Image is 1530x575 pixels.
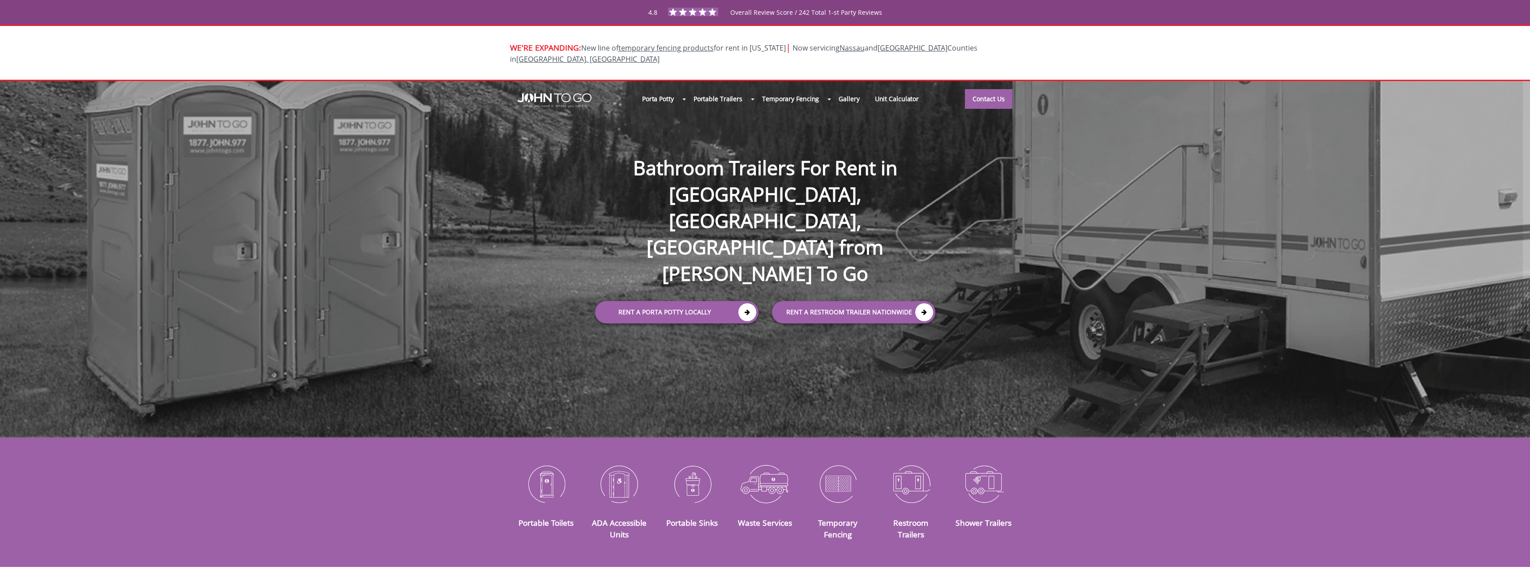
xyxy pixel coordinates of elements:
[666,517,718,528] a: Portable Sinks
[510,42,581,53] span: WE'RE EXPANDING:
[840,43,865,53] a: Nassau
[510,43,977,64] span: Now servicing and Counties in
[965,89,1012,109] a: Contact Us
[618,43,714,53] a: temporary fencing products
[516,54,660,64] a: [GEOGRAPHIC_DATA], [GEOGRAPHIC_DATA]
[738,517,792,528] a: Waste Services
[518,93,591,107] img: JOHN to go
[772,301,935,323] a: rent a RESTROOM TRAILER Nationwide
[648,8,657,17] span: 4.8
[510,43,977,64] span: New line of for rent in [US_STATE]
[634,89,681,108] a: Porta Potty
[954,460,1014,507] img: Shower-Trailers-icon_N.png
[831,89,867,108] a: Gallery
[867,89,927,108] a: Unit Calculator
[517,460,576,507] img: Portable-Toilets-icon_N.png
[586,125,944,287] h1: Bathroom Trailers For Rent in [GEOGRAPHIC_DATA], [GEOGRAPHIC_DATA], [GEOGRAPHIC_DATA] from [PERSO...
[956,517,1011,528] a: Shower Trailers
[519,517,574,528] a: Portable Toilets
[754,89,827,108] a: Temporary Fencing
[662,460,722,507] img: Portable-Sinks-icon_N.png
[592,517,647,540] a: ADA Accessible Units
[735,460,795,507] img: Waste-Services-icon_N.png
[686,89,750,108] a: Portable Trailers
[878,43,947,53] a: [GEOGRAPHIC_DATA]
[808,460,868,507] img: Temporary-Fencing-cion_N.png
[818,517,857,540] a: Temporary Fencing
[786,41,791,53] span: |
[595,301,759,323] a: Rent a Porta Potty Locally
[893,517,928,540] a: Restroom Trailers
[1494,539,1530,575] button: Live Chat
[730,8,882,34] span: Overall Review Score / 242 Total 1-st Party Reviews
[881,460,941,507] img: Restroom-Trailers-icon_N.png
[589,460,649,507] img: ADA-Accessible-Units-icon_N.png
